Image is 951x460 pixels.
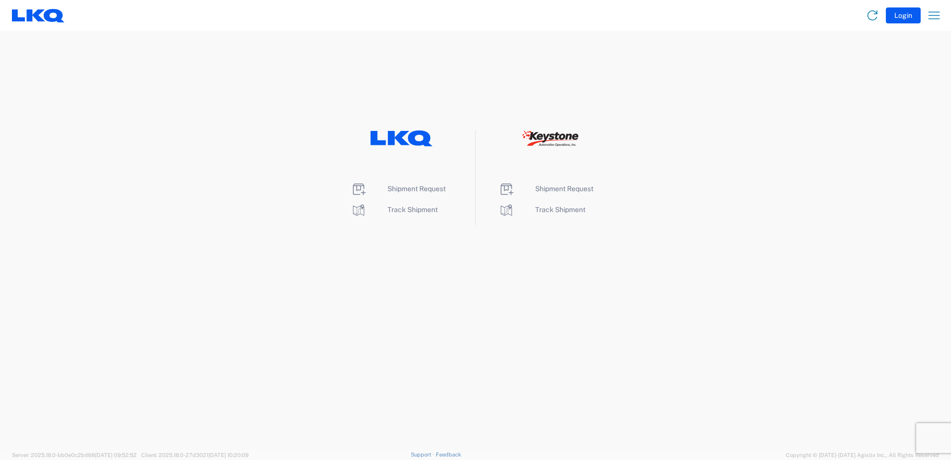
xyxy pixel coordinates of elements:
span: Server: 2025.18.0-bb0e0c2bd68 [12,452,137,458]
a: Track Shipment [498,206,585,214]
span: [DATE] 09:52:52 [95,452,137,458]
a: Feedback [436,452,461,458]
span: Track Shipment [387,206,438,214]
span: [DATE] 10:20:09 [208,452,249,458]
span: Track Shipment [535,206,585,214]
a: Support [411,452,436,458]
a: Track Shipment [351,206,438,214]
a: Shipment Request [498,185,593,193]
span: Copyright © [DATE]-[DATE] Agistix Inc., All Rights Reserved [786,451,939,460]
button: Login [886,7,921,23]
span: Shipment Request [387,185,446,193]
a: Shipment Request [351,185,446,193]
span: Shipment Request [535,185,593,193]
span: Client: 2025.18.0-27d3021 [141,452,249,458]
